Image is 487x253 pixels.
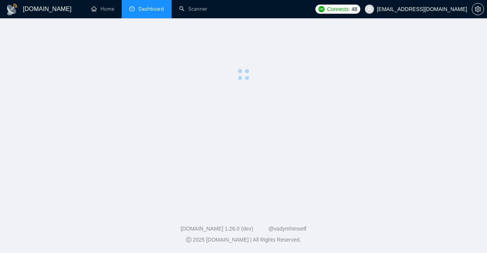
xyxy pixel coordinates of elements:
[186,237,191,242] span: copyright
[268,226,306,232] a: @vadymhimself
[327,5,350,13] span: Connects:
[367,6,372,12] span: user
[129,6,135,11] span: dashboard
[179,6,207,12] a: searchScanner
[138,6,164,12] span: Dashboard
[181,226,253,232] a: [DOMAIN_NAME] 1.26.0 (dev)
[352,5,357,13] span: 48
[472,3,484,15] button: setting
[91,6,114,12] a: homeHome
[472,6,484,12] span: setting
[318,6,325,12] img: upwork-logo.png
[6,3,18,16] img: logo
[6,236,481,244] div: 2025 [DOMAIN_NAME] | All Rights Reserved.
[472,6,484,12] a: setting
